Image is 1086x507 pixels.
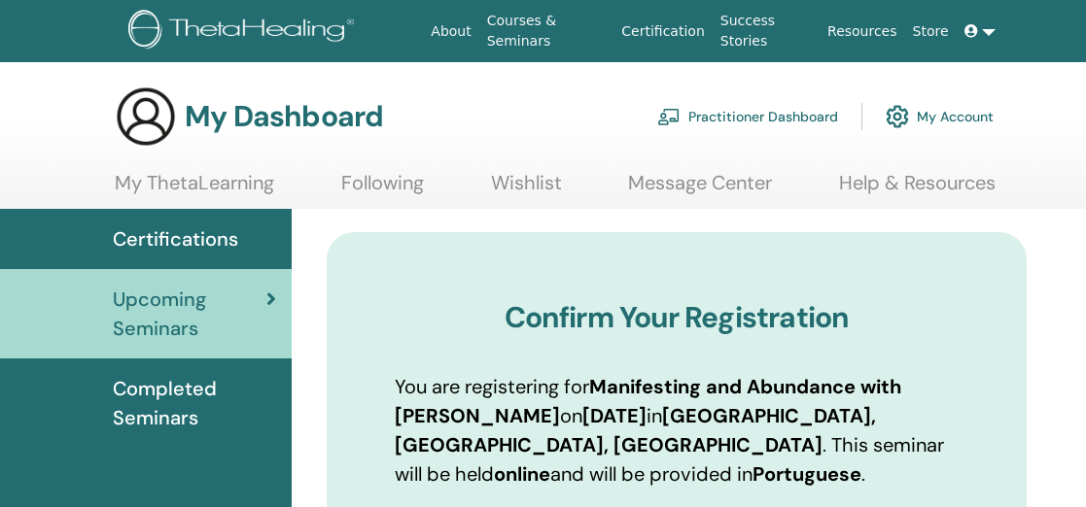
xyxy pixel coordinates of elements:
[905,14,957,50] a: Store
[613,14,712,50] a: Certification
[491,171,562,209] a: Wishlist
[886,95,994,138] a: My Account
[341,171,424,209] a: Following
[494,461,550,487] b: online
[582,403,647,428] b: [DATE]
[115,171,274,209] a: My ThetaLearning
[753,461,861,487] b: Portuguese
[113,285,266,343] span: Upcoming Seminars
[657,108,681,125] img: chalkboard-teacher.svg
[113,224,238,253] span: Certifications
[395,300,959,335] h3: Confirm Your Registration
[395,372,959,489] p: You are registering for on in . This seminar will be held and will be provided in .
[713,3,820,59] a: Success Stories
[479,3,614,59] a: Courses & Seminars
[395,374,901,428] b: Manifesting and Abundance with [PERSON_NAME]
[115,85,177,148] img: generic-user-icon.jpg
[185,99,383,134] h3: My Dashboard
[820,14,905,50] a: Resources
[113,374,276,432] span: Completed Seminars
[628,171,772,209] a: Message Center
[128,10,361,53] img: logo.png
[839,171,996,209] a: Help & Resources
[657,95,838,138] a: Practitioner Dashboard
[886,100,909,133] img: cog.svg
[423,14,478,50] a: About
